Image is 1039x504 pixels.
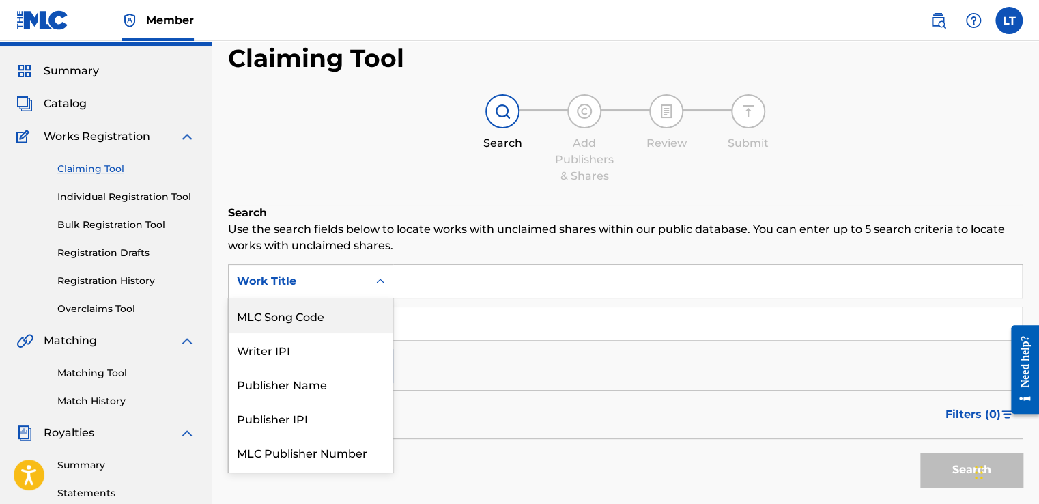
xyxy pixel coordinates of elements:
a: Registration History [57,274,195,288]
img: expand [179,333,195,349]
span: Matching [44,333,97,349]
img: expand [179,425,195,441]
div: Review [632,135,700,152]
div: Drag [975,452,983,493]
img: Top Rightsholder [122,12,138,29]
div: Work Title [237,273,360,290]
p: Use the search fields below to locate works with unclaimed shares within our public database. You... [228,221,1023,254]
div: Work Title [229,469,393,503]
div: Publisher IPI [229,401,393,435]
img: step indicator icon for Search [494,103,511,120]
div: Search [468,135,537,152]
div: Help [960,7,987,34]
img: step indicator icon for Submit [740,103,756,120]
img: MLC Logo [16,10,69,30]
span: Summary [44,63,99,79]
span: Catalog [44,96,87,112]
span: Filters ( 0 ) [945,406,1001,423]
img: Royalties [16,425,33,441]
img: Works Registration [16,128,34,145]
a: Public Search [924,7,952,34]
button: Filters (0) [937,397,1023,432]
div: Publisher Name [229,367,393,401]
a: CatalogCatalog [16,96,87,112]
img: Summary [16,63,33,79]
a: Match History [57,394,195,408]
iframe: Resource Center [1001,315,1039,425]
div: Submit [714,135,782,152]
img: step indicator icon for Add Publishers & Shares [576,103,593,120]
span: Member [146,12,194,28]
a: Summary [57,458,195,473]
span: Royalties [44,425,94,441]
img: help [965,12,982,29]
img: Catalog [16,96,33,112]
div: Add Publishers & Shares [550,135,618,184]
a: Statements [57,486,195,501]
iframe: Chat Widget [971,438,1039,504]
a: Matching Tool [57,366,195,380]
div: MLC Song Code [229,298,393,333]
h2: Claiming Tool [228,43,404,74]
div: MLC Publisher Number [229,435,393,469]
a: Individual Registration Tool [57,190,195,204]
img: search [930,12,946,29]
a: Registration Drafts [57,246,195,260]
span: Works Registration [44,128,150,145]
img: expand [179,128,195,145]
div: User Menu [995,7,1023,34]
a: SummarySummary [16,63,99,79]
a: Claiming Tool [57,162,195,176]
a: Overclaims Tool [57,302,195,316]
h6: Search [228,205,1023,221]
form: Search Form [228,264,1023,494]
img: step indicator icon for Review [658,103,674,120]
a: Bulk Registration Tool [57,218,195,232]
img: Matching [16,333,33,349]
div: Writer IPI [229,333,393,367]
